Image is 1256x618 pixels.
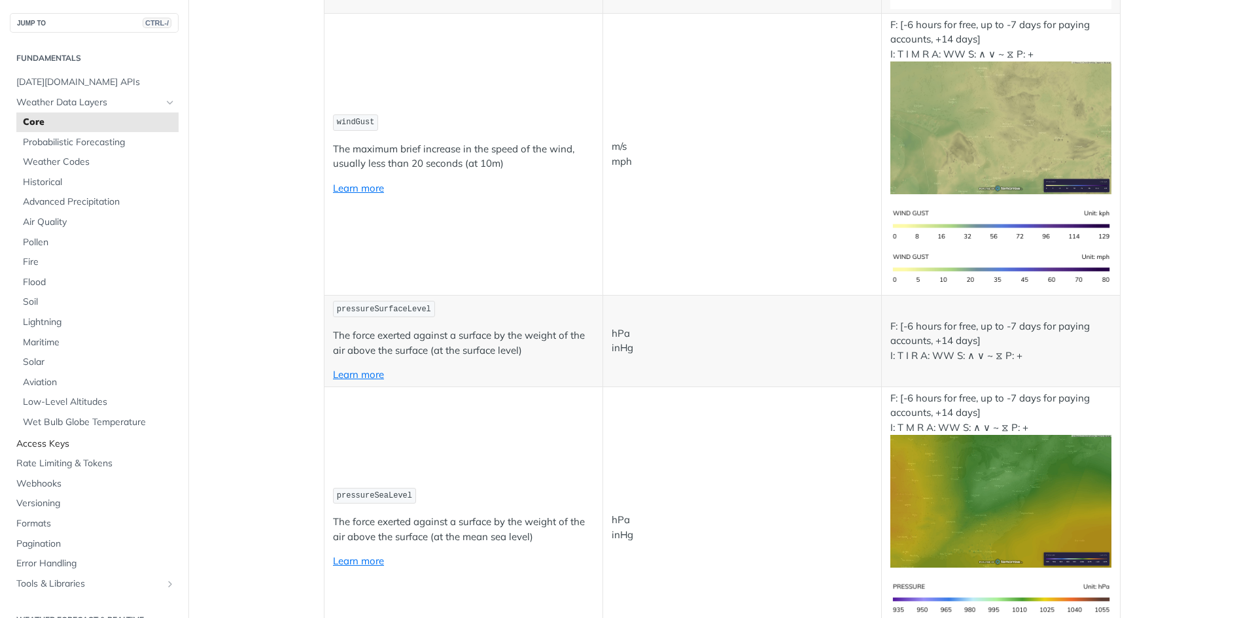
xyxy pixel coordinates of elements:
[16,333,179,352] a: Maritime
[16,577,162,591] span: Tools & Libraries
[23,336,175,349] span: Maritime
[16,173,179,192] a: Historical
[16,233,179,252] a: Pollen
[333,368,384,381] a: Learn more
[890,18,1111,194] p: F: [-6 hours for free, up to -7 days for paying accounts, +14 days] I: T I M R A: WW S: ∧ ∨ ~ ⧖ P: +
[23,116,175,129] span: Core
[337,118,375,127] span: windGust
[890,204,1111,248] img: wind-gust-si
[333,142,594,171] p: The maximum brief increase in the speed of the wind, usually less than 20 seconds (at 10m)
[890,61,1111,194] img: wind-gust
[890,218,1111,231] span: Expand image
[16,273,179,292] a: Flood
[890,435,1111,568] img: pressure
[333,182,384,194] a: Learn more
[333,328,594,358] p: The force exerted against a surface by the weight of the air above the surface (at the surface le...
[23,356,175,369] span: Solar
[16,192,179,212] a: Advanced Precipitation
[337,305,431,314] span: pressureSurfaceLevel
[16,517,175,530] span: Formats
[890,120,1111,133] span: Expand image
[10,574,179,594] a: Tools & LibrariesShow subpages for Tools & Libraries
[890,592,1111,604] span: Expand image
[10,554,179,574] a: Error Handling
[23,396,175,409] span: Low-Level Altitudes
[612,513,873,542] p: hPa inHg
[143,18,171,28] span: CTRL-/
[10,534,179,554] a: Pagination
[16,76,175,89] span: [DATE][DOMAIN_NAME] APIs
[16,557,175,570] span: Error Handling
[16,133,179,152] a: Probabilistic Forecasting
[890,494,1111,506] span: Expand image
[890,391,1111,568] p: F: [-6 hours for free, up to -7 days for paying accounts, +14 days] I: T M R A: WW S: ∧ ∨ ~ ⧖ P: +
[23,216,175,229] span: Air Quality
[16,413,179,432] a: Wet Bulb Globe Temperature
[16,313,179,332] a: Lightning
[23,316,175,329] span: Lightning
[10,474,179,494] a: Webhooks
[16,538,175,551] span: Pagination
[890,262,1111,275] span: Expand image
[23,156,175,169] span: Weather Codes
[16,497,175,510] span: Versioning
[23,196,175,209] span: Advanced Precipitation
[337,491,412,500] span: pressureSeaLevel
[10,52,179,64] h2: Fundamentals
[10,494,179,513] a: Versioning
[10,454,179,473] a: Rate Limiting & Tokens
[23,276,175,289] span: Flood
[16,252,179,272] a: Fire
[612,326,873,356] p: hPa inHg
[16,96,162,109] span: Weather Data Layers
[23,376,175,389] span: Aviation
[165,97,175,108] button: Hide subpages for Weather Data Layers
[16,292,179,312] a: Soil
[23,236,175,249] span: Pollen
[23,256,175,269] span: Fire
[16,373,179,392] a: Aviation
[23,416,175,429] span: Wet Bulb Globe Temperature
[16,477,175,490] span: Webhooks
[333,555,384,567] a: Learn more
[890,248,1111,292] img: wind-gust-us
[16,112,179,132] a: Core
[10,13,179,33] button: JUMP TOCTRL-/
[890,319,1111,364] p: F: [-6 hours for free, up to -7 days for paying accounts, +14 days] I: T I R A: WW S: ∧ ∨ ~ ⧖ P: +
[333,515,594,544] p: The force exerted against a surface by the weight of the air above the surface (at the mean sea l...
[16,438,175,451] span: Access Keys
[16,392,179,412] a: Low-Level Altitudes
[16,352,179,372] a: Solar
[165,579,175,589] button: Show subpages for Tools & Libraries
[16,457,175,470] span: Rate Limiting & Tokens
[612,139,873,169] p: m/s mph
[10,514,179,534] a: Formats
[16,152,179,172] a: Weather Codes
[23,176,175,189] span: Historical
[10,93,179,112] a: Weather Data LayersHide subpages for Weather Data Layers
[16,213,179,232] a: Air Quality
[23,136,175,149] span: Probabilistic Forecasting
[10,73,179,92] a: [DATE][DOMAIN_NAME] APIs
[23,296,175,309] span: Soil
[10,434,179,454] a: Access Keys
